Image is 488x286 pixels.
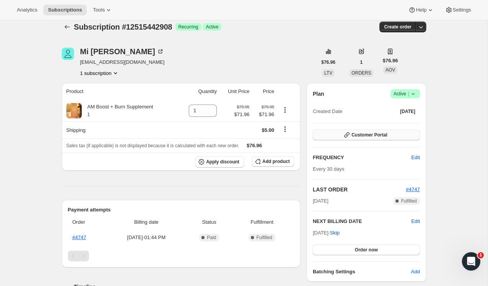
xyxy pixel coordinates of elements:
[355,247,378,253] span: Order now
[313,218,411,225] h2: NEXT BILLING DATE
[321,59,336,65] span: $76.96
[82,103,153,118] div: AM Boost + Burn Supplement
[80,58,165,66] span: [EMAIL_ADDRESS][DOMAIN_NAME]
[93,7,105,13] span: Tools
[87,112,90,117] small: 1
[407,151,424,164] button: Edit
[386,67,395,73] span: AOV
[262,127,274,133] span: $5.00
[80,48,165,55] div: Mi [PERSON_NAME]
[178,24,198,30] span: Recurring
[406,266,424,278] button: Add
[48,7,82,13] span: Subscriptions
[383,57,398,65] span: $76.96
[279,106,291,114] button: Product actions
[404,5,439,15] button: Help
[313,108,342,115] span: Created Date
[406,186,420,193] button: #4747
[313,166,344,172] span: Every 30 days
[313,244,420,255] button: Order now
[62,48,74,60] span: Mi Valdez
[440,5,476,15] button: Settings
[356,57,368,68] button: 1
[247,143,262,148] span: $76.96
[313,154,411,161] h2: FREQUENCY
[252,156,294,167] button: Add product
[80,69,119,77] button: Product actions
[453,7,471,13] span: Settings
[43,5,87,15] button: Subscriptions
[66,103,82,118] img: product img
[219,83,252,100] th: Unit Price
[66,143,239,148] span: Sales tax (if applicable) is not displayed because it is calculated with each new order.
[178,83,219,100] th: Quantity
[109,218,184,226] span: Billing date
[74,23,172,31] span: Subscription #12515442908
[234,218,290,226] span: Fulfillment
[313,197,328,205] span: [DATE]
[401,198,417,204] span: Fulfilled
[17,7,37,13] span: Analytics
[88,5,117,15] button: Tools
[330,229,340,237] span: Skip
[254,111,274,118] span: $71.96
[325,227,344,239] button: Skip
[73,234,86,240] a: #4747
[400,108,415,115] span: [DATE]
[279,125,291,133] button: Shipping actions
[68,251,295,261] nav: Pagination
[206,159,239,165] span: Apply discount
[313,268,411,276] h6: Batching Settings
[252,83,276,100] th: Price
[62,121,179,138] th: Shipping
[462,252,480,271] iframe: Intercom live chat
[207,234,216,241] span: Paid
[478,252,484,258] span: 1
[68,206,295,214] h2: Payment attempts
[384,24,411,30] span: Create order
[408,91,409,97] span: |
[68,214,107,231] th: Order
[206,24,219,30] span: Active
[351,132,387,138] span: Customer Portal
[351,70,371,76] span: ORDERS
[394,90,417,98] span: Active
[237,105,249,109] small: $79.95
[396,106,420,117] button: [DATE]
[313,230,340,236] span: [DATE] ·
[313,90,324,98] h2: Plan
[262,105,274,109] small: $79.95
[262,158,290,165] span: Add product
[406,186,420,192] a: #4747
[256,234,272,241] span: Fulfilled
[62,83,179,100] th: Product
[313,130,420,140] button: Customer Portal
[109,234,184,241] span: [DATE] · 01:44 PM
[411,154,420,161] span: Edit
[189,218,230,226] span: Status
[411,268,420,276] span: Add
[411,218,420,225] button: Edit
[379,22,416,32] button: Create order
[416,7,426,13] span: Help
[12,5,42,15] button: Analytics
[313,186,406,193] h2: LAST ORDER
[317,57,340,68] button: $76.96
[324,70,332,76] span: LTV
[195,156,244,168] button: Apply discount
[360,59,363,65] span: 1
[234,111,250,118] span: $71.96
[62,22,73,32] button: Subscriptions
